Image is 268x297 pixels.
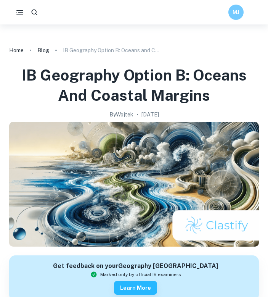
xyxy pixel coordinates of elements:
[141,110,159,119] h2: [DATE]
[136,110,138,119] p: •
[37,45,49,56] a: Blog
[9,45,24,56] a: Home
[9,122,259,247] img: IB Geography Option B: Oceans and Coastal Margins cover image
[232,8,241,16] h6: MJ
[53,261,218,271] h6: Get feedback on your Geography [GEOGRAPHIC_DATA]
[100,271,181,278] span: Marked only by official IB examiners
[9,65,259,106] h1: IB Geography Option B: Oceans and Coastal Margins
[109,110,133,119] h2: By Wojtek
[63,46,162,55] p: IB Geography Option B: Oceans and Coastal Margins
[114,281,157,295] button: Learn more
[228,5,244,20] button: MJ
